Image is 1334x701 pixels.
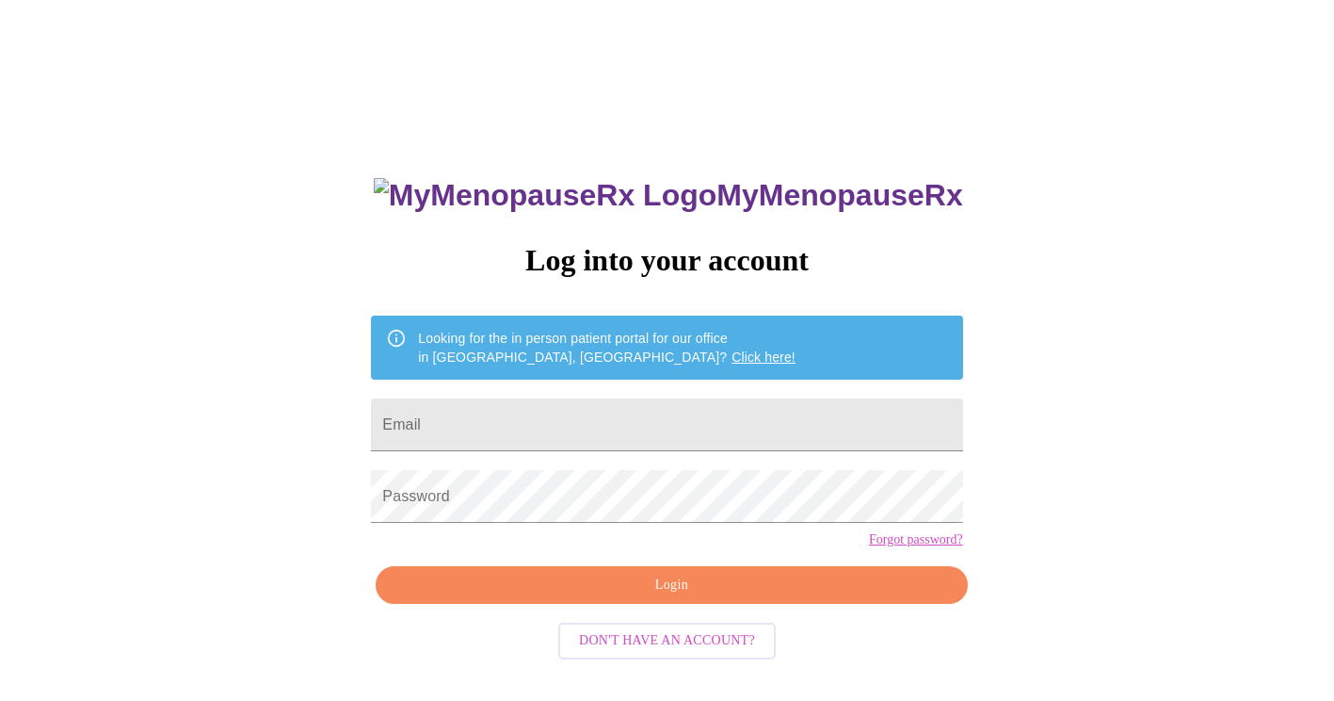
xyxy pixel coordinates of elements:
[418,321,796,374] div: Looking for the in person patient portal for our office in [GEOGRAPHIC_DATA], [GEOGRAPHIC_DATA]?
[731,350,796,365] a: Click here!
[554,631,780,647] a: Don't have an account?
[579,629,755,653] span: Don't have an account?
[374,178,963,213] h3: MyMenopauseRx
[374,178,716,213] img: MyMenopauseRx Logo
[397,574,945,597] span: Login
[371,243,962,278] h3: Log into your account
[558,623,776,660] button: Don't have an account?
[376,566,967,605] button: Login
[869,532,963,547] a: Forgot password?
